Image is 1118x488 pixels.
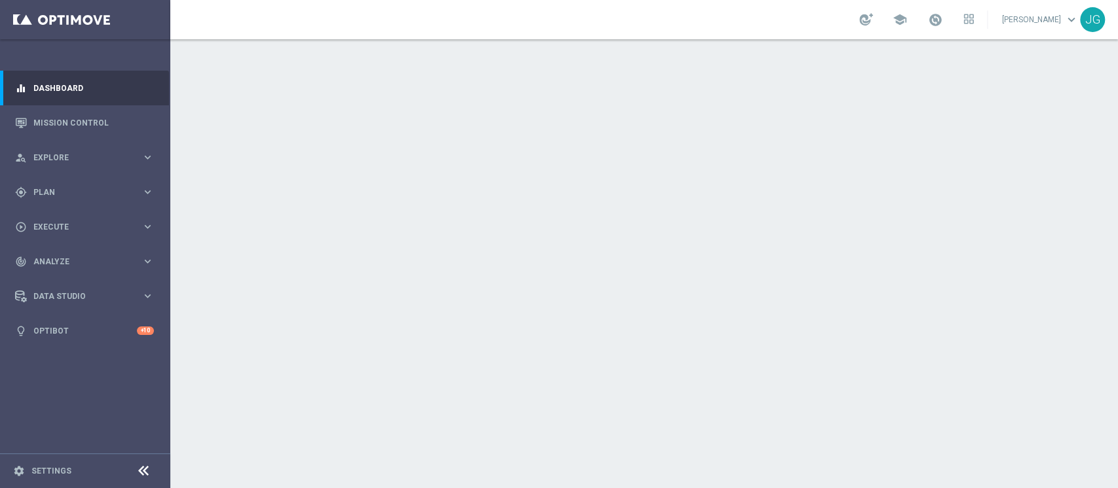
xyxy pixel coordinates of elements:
span: Analyze [33,258,141,266]
div: Analyze [15,256,141,268]
span: Execute [33,223,141,231]
div: Dashboard [15,71,154,105]
span: school [893,12,907,27]
a: [PERSON_NAME]keyboard_arrow_down [1001,10,1080,29]
button: play_circle_outline Execute keyboard_arrow_right [14,222,155,232]
a: Mission Control [33,105,154,140]
div: JG [1080,7,1105,32]
i: keyboard_arrow_right [141,151,154,164]
i: track_changes [15,256,27,268]
span: keyboard_arrow_down [1064,12,1079,27]
i: keyboard_arrow_right [141,255,154,268]
span: Explore [33,154,141,162]
a: Optibot [33,313,137,348]
a: Dashboard [33,71,154,105]
button: Mission Control [14,118,155,128]
span: Data Studio [33,292,141,300]
i: keyboard_arrow_right [141,186,154,198]
i: keyboard_arrow_right [141,290,154,302]
div: Plan [15,186,141,198]
i: keyboard_arrow_right [141,220,154,233]
div: Mission Control [15,105,154,140]
div: Explore [15,152,141,164]
i: gps_fixed [15,186,27,198]
button: track_changes Analyze keyboard_arrow_right [14,256,155,267]
div: Execute [15,221,141,233]
i: play_circle_outline [15,221,27,233]
button: person_search Explore keyboard_arrow_right [14,152,155,163]
span: Plan [33,188,141,196]
button: gps_fixed Plan keyboard_arrow_right [14,187,155,198]
i: lightbulb [15,325,27,337]
div: Data Studio [15,290,141,302]
i: person_search [15,152,27,164]
button: Data Studio keyboard_arrow_right [14,291,155,302]
i: equalizer [15,82,27,94]
div: +10 [137,326,154,335]
button: lightbulb Optibot +10 [14,326,155,336]
div: Optibot [15,313,154,348]
button: equalizer Dashboard [14,83,155,94]
i: settings [13,465,25,477]
a: Settings [31,467,71,475]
